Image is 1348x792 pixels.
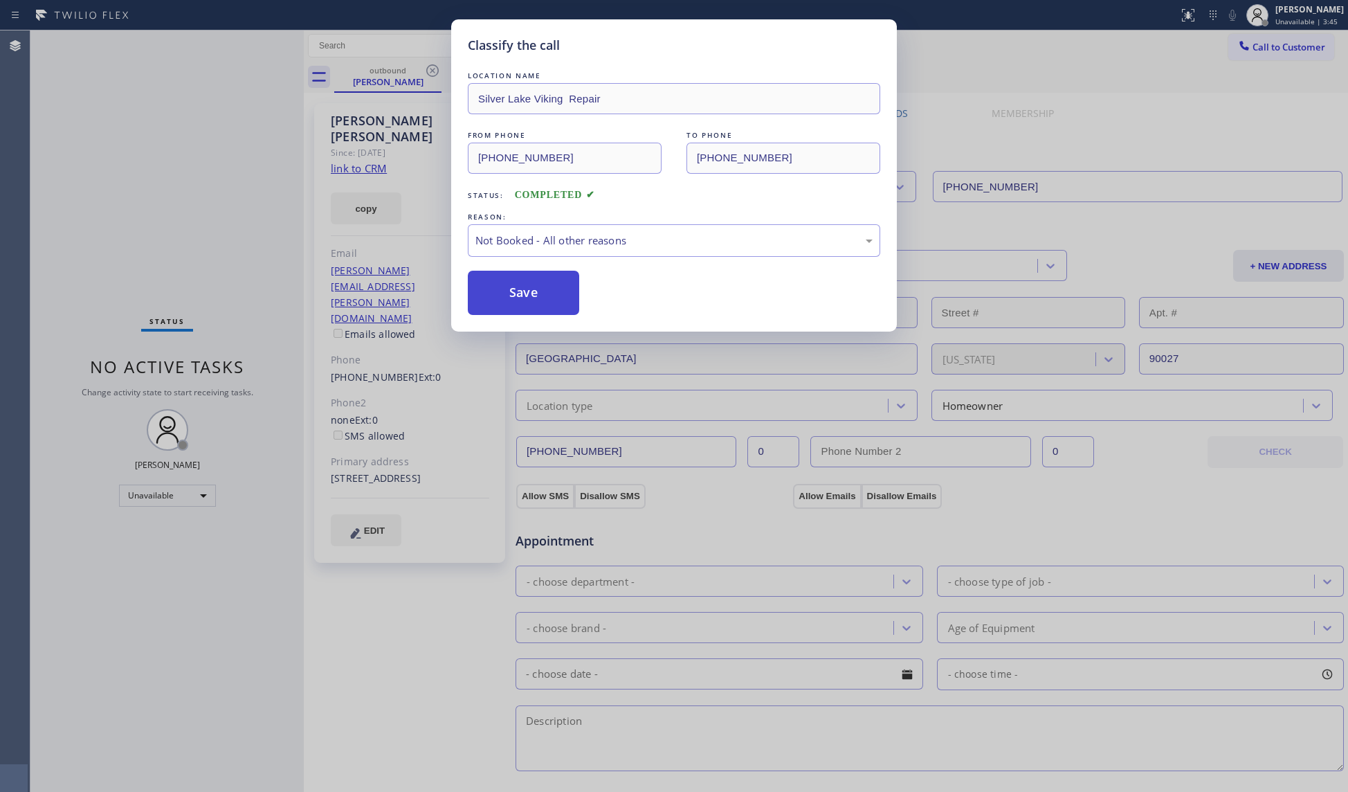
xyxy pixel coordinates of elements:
button: Save [468,271,579,315]
div: LOCATION NAME [468,69,880,83]
div: TO PHONE [686,128,880,143]
div: REASON: [468,210,880,224]
input: From phone [468,143,662,174]
div: Not Booked - All other reasons [475,233,873,249]
span: Status: [468,190,504,200]
span: COMPLETED [515,190,595,200]
input: To phone [686,143,880,174]
h5: Classify the call [468,36,560,55]
div: FROM PHONE [468,128,662,143]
